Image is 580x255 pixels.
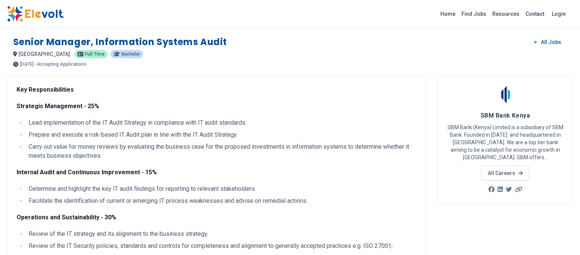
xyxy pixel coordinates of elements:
[481,166,529,181] a: All Careers
[20,62,33,66] span: [DATE]
[437,8,458,20] a: Home
[522,8,547,20] a: Contact
[17,214,116,221] strong: Operations and Sustainability - 30%
[122,52,140,56] span: Bachelor
[528,36,567,48] a: All Jobs
[458,8,489,20] a: Find Jobs
[26,118,416,127] li: Lead implementation of the IT Audit Strategy in compliance with IT audit standards.
[18,51,70,57] span: [GEOGRAPHIC_DATA]
[496,85,515,104] img: SBM Bank Kenya
[26,130,416,139] li: Prepare and execute a risk-based IT Audit plan in line with the IT Audit Strategy.
[17,86,74,93] strong: Key Responsibilities
[17,169,157,176] strong: Internal Audit and Continuous Improvement - 15%
[85,52,105,56] span: Full-time
[447,124,564,161] p: SBM Bank (Kenya) Limited is a subsidiary of SBM Bank. Founded in [DATE]. and headquartered in [GE...
[17,103,99,110] strong: Strategic Management - 25%
[489,8,522,20] a: Resources
[547,6,570,21] a: Login
[7,6,64,22] img: Elevolt
[13,36,227,48] h1: Senior Manager, Information Systems Audit
[26,229,416,238] li: Review of the IT strategy and its alignment to the business strategy.
[481,112,530,119] span: SBM Bank Kenya
[26,196,416,205] li: Facilitate the identification of current or emerging IT process weaknesses and advise on remedial...
[26,241,416,250] li: Review of the IT Security policies, standards and controls for completeness and alignment to gene...
[35,62,87,66] p: - Accepting Applications
[26,142,416,160] li: Carry out value for money reviews by evaluating the business case for the proposed investments in...
[26,184,416,193] li: Determine and highlight the key IT audit findings for reporting to relevant stakeholders.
